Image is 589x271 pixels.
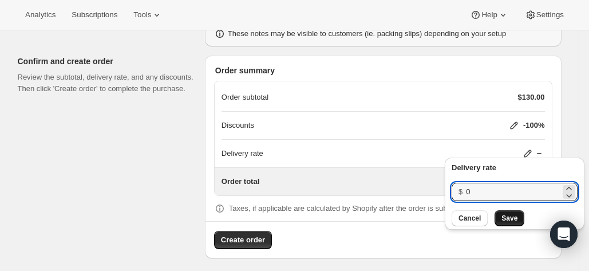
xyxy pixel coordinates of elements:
p: Review the subtotal, delivery rate, and any discounts. Then click 'Create order' to complete the ... [18,72,196,95]
p: Confirm and create order [18,56,196,67]
span: Create order [221,234,265,246]
span: Save [501,214,517,223]
button: Create order [214,231,272,249]
span: Cancel [458,214,481,223]
button: Help [463,7,515,23]
button: Settings [518,7,571,23]
p: Discounts [222,120,254,131]
button: Tools [127,7,169,23]
span: $ [458,187,462,196]
p: Order total [222,176,259,187]
p: Order summary [215,65,552,76]
p: $130.00 [518,92,545,103]
p: Delivery rate [222,148,263,159]
button: Save [495,210,524,226]
button: Cancel [452,210,488,226]
span: Tools [133,10,151,19]
span: Subscriptions [72,10,117,19]
p: These notes may be visible to customers (ie. packing slips) depending on your setup [228,28,506,40]
span: Settings [536,10,564,19]
p: Taxes, if applicable are calculated by Shopify after the order is submitted [229,203,468,214]
span: Help [481,10,497,19]
p: -100% [523,120,545,131]
span: Analytics [25,10,56,19]
button: Analytics [18,7,62,23]
p: Order subtotal [222,92,268,103]
p: Delivery rate [452,162,578,174]
button: Subscriptions [65,7,124,23]
div: Open Intercom Messenger [550,221,578,248]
